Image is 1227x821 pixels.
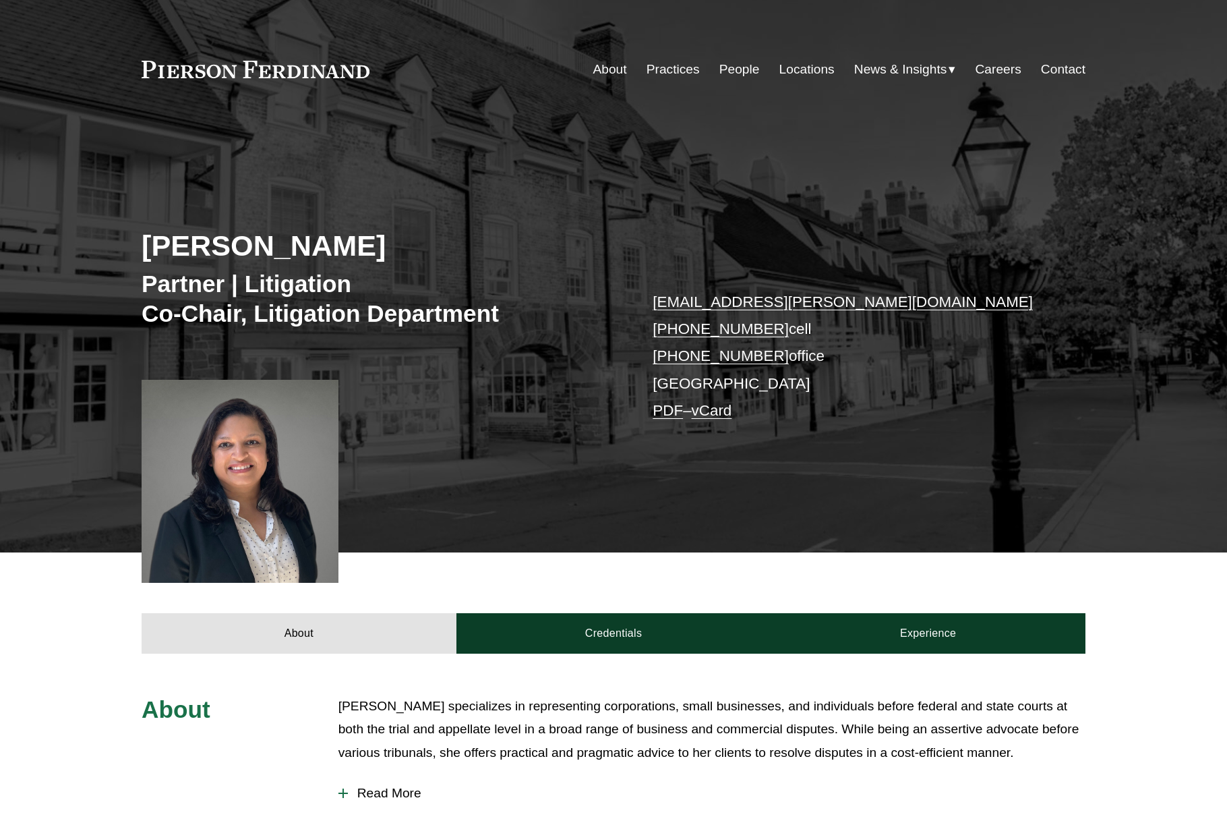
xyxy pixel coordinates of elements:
[456,613,771,654] a: Credentials
[142,269,613,328] h3: Partner | Litigation Co-Chair, Litigation Department
[779,57,835,82] a: Locations
[653,320,789,337] a: [PHONE_NUMBER]
[1041,57,1085,82] a: Contact
[653,402,683,419] a: PDF
[593,57,626,82] a: About
[338,695,1085,765] p: [PERSON_NAME] specializes in representing corporations, small businesses, and individuals before ...
[142,228,613,263] h2: [PERSON_NAME]
[653,347,789,364] a: [PHONE_NUMBER]
[771,613,1085,654] a: Experience
[338,776,1085,811] button: Read More
[142,696,210,723] span: About
[692,402,732,419] a: vCard
[719,57,760,82] a: People
[653,289,1046,425] p: cell office [GEOGRAPHIC_DATA] –
[647,57,700,82] a: Practices
[854,57,956,82] a: folder dropdown
[854,58,947,82] span: News & Insights
[976,57,1021,82] a: Careers
[142,613,456,654] a: About
[348,786,1085,801] span: Read More
[653,293,1033,310] a: [EMAIL_ADDRESS][PERSON_NAME][DOMAIN_NAME]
